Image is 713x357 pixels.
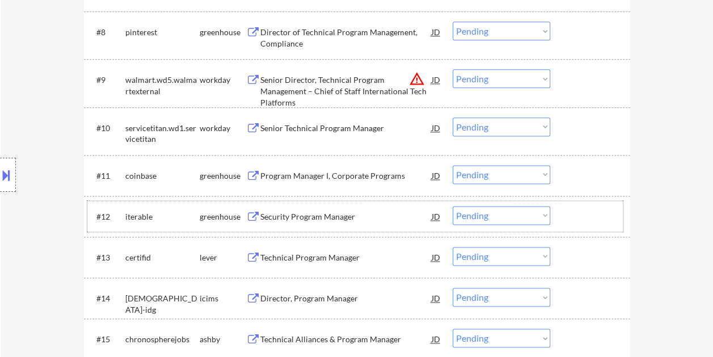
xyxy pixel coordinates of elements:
[200,334,246,345] div: ashby
[200,123,246,134] div: workday
[125,334,200,345] div: chronospherejobs
[260,170,432,182] div: Program Manager I, Corporate Programs
[431,329,442,349] div: JD
[125,27,200,38] div: pinterest
[260,211,432,222] div: Security Program Manager
[431,69,442,90] div: JD
[200,252,246,263] div: lever
[260,293,432,304] div: Director, Program Manager
[260,27,432,49] div: Director of Technical Program Management, Compliance
[125,293,200,315] div: [DEMOGRAPHIC_DATA]-idg
[260,252,432,263] div: Technical Program Manager
[431,117,442,138] div: JD
[260,123,432,134] div: Senior Technical Program Manager
[96,27,116,38] div: #8
[260,74,432,108] div: Senior Director, Technical Program Management – Chief of Staff International Tech Platforms
[431,165,442,186] div: JD
[431,247,442,267] div: JD
[200,211,246,222] div: greenhouse
[431,22,442,42] div: JD
[431,288,442,308] div: JD
[96,293,116,304] div: #14
[96,334,116,345] div: #15
[431,206,442,226] div: JD
[409,71,425,87] button: warning_amber
[200,170,246,182] div: greenhouse
[200,74,246,86] div: workday
[200,293,246,304] div: icims
[200,27,246,38] div: greenhouse
[260,334,432,345] div: Technical Alliances & Program Manager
